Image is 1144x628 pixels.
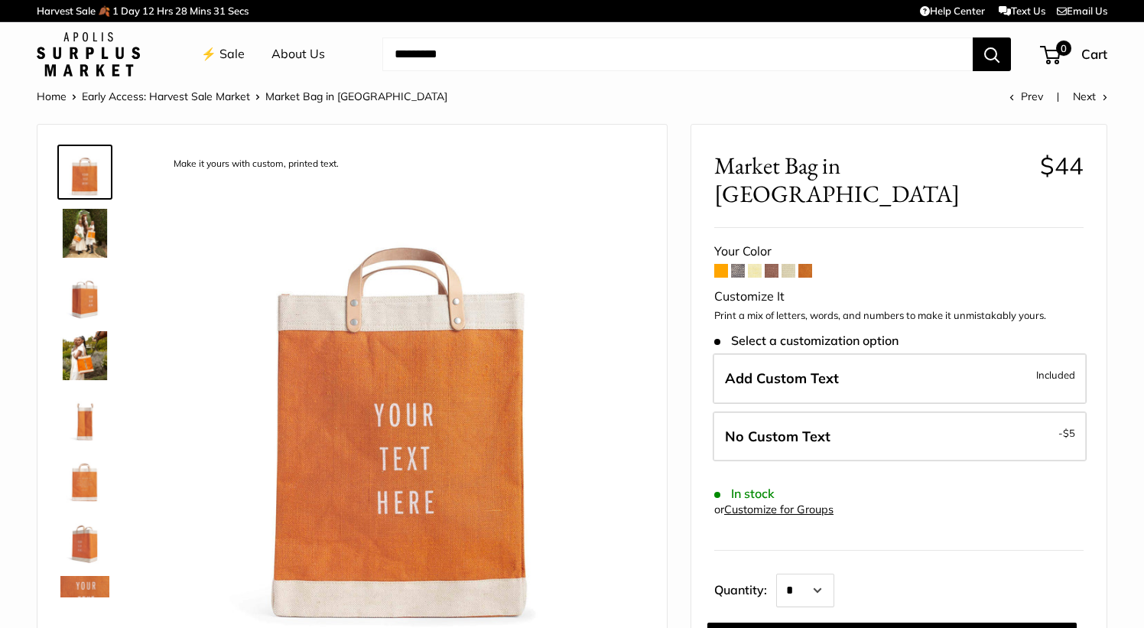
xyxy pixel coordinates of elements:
[175,5,187,17] span: 28
[1081,46,1107,62] span: Cart
[725,428,830,445] span: No Custom Text
[82,89,250,103] a: Early Access: Harvest Sale Market
[713,353,1087,404] label: Add Custom Text
[142,5,154,17] span: 12
[1036,366,1075,384] span: Included
[714,569,776,607] label: Quantity:
[213,5,226,17] span: 31
[60,454,109,503] img: description_Seal of authenticity printed on the backside of every bag.
[1056,41,1071,56] span: 0
[1057,5,1107,17] a: Email Us
[382,37,973,71] input: Search...
[57,328,112,383] a: Market Bag in Citrus
[157,5,173,17] span: Hrs
[57,206,112,261] a: Market Bag in Citrus
[60,515,109,564] img: Market Bag in Citrus
[1058,424,1075,442] span: -
[714,486,775,501] span: In stock
[920,5,985,17] a: Help Center
[713,412,1087,462] label: Leave Blank
[60,576,109,625] img: description_Custom printed text with eco-friendly ink.
[1040,151,1084,181] span: $44
[1009,89,1043,103] a: Prev
[999,5,1045,17] a: Text Us
[112,5,119,17] span: 1
[60,209,109,258] img: Market Bag in Citrus
[57,512,112,567] a: Market Bag in Citrus
[714,285,1084,308] div: Customize It
[228,5,249,17] span: Secs
[57,267,112,322] a: Market Bag in Citrus
[973,37,1011,71] button: Search
[714,151,1029,208] span: Market Bag in [GEOGRAPHIC_DATA]
[121,5,140,17] span: Day
[37,32,140,76] img: Apolis: Surplus Market
[1063,427,1075,439] span: $5
[57,389,112,444] a: description_13" wide, 18" high, 8" deep; handles: 3.5"
[37,89,67,103] a: Home
[190,5,211,17] span: Mins
[271,43,325,66] a: About Us
[725,369,839,387] span: Add Custom Text
[1042,42,1107,67] a: 0 Cart
[714,499,834,520] div: or
[37,86,447,106] nav: Breadcrumb
[57,573,112,628] a: description_Custom printed text with eco-friendly ink.
[1073,89,1107,103] a: Next
[714,334,899,348] span: Select a customization option
[60,392,109,441] img: description_13" wide, 18" high, 8" deep; handles: 3.5"
[60,331,109,380] img: Market Bag in Citrus
[57,451,112,506] a: description_Seal of authenticity printed on the backside of every bag.
[60,148,109,197] img: description_Make it yours with custom, printed text.
[265,89,447,103] span: Market Bag in [GEOGRAPHIC_DATA]
[714,240,1084,263] div: Your Color
[166,154,346,174] div: Make it yours with custom, printed text.
[201,43,245,66] a: ⚡️ Sale
[714,308,1084,324] p: Print a mix of letters, words, and numbers to make it unmistakably yours.
[57,145,112,200] a: description_Make it yours with custom, printed text.
[724,503,834,516] a: Customize for Groups
[60,270,109,319] img: Market Bag in Citrus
